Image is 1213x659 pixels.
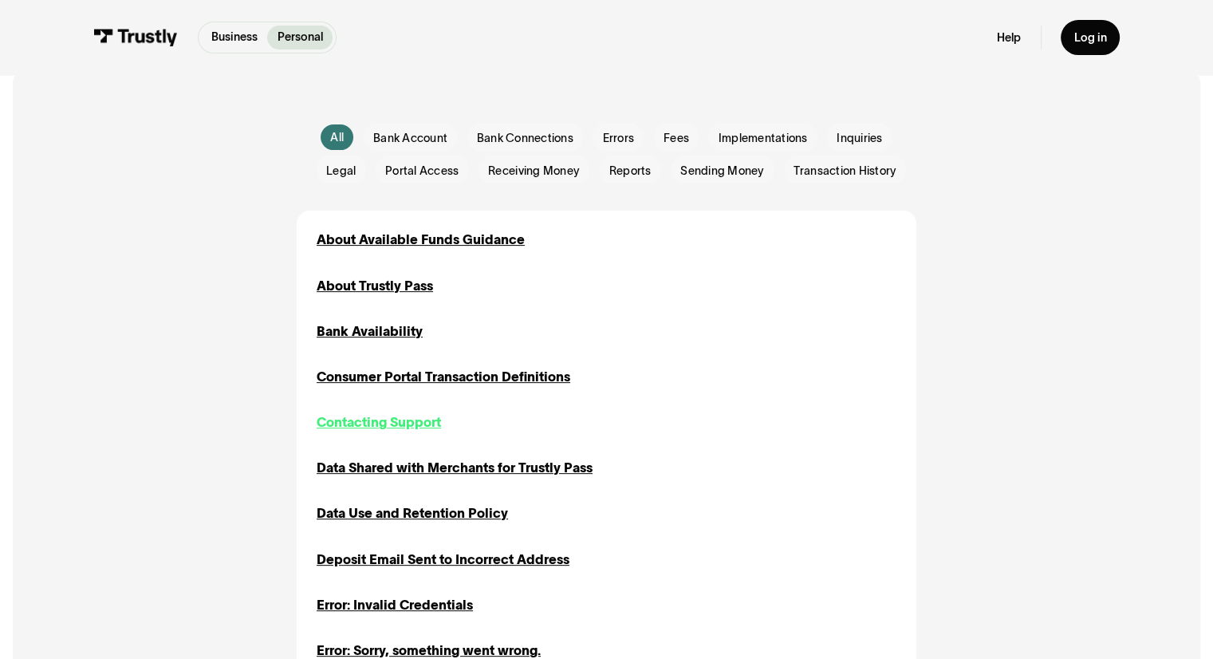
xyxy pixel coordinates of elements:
[330,129,344,145] div: All
[93,29,178,46] img: Trustly Logo
[488,163,580,179] span: Receiving Money
[317,412,441,432] a: Contacting Support
[321,124,353,151] a: All
[1073,30,1106,45] div: Log in
[202,26,268,49] a: Business
[278,29,323,45] p: Personal
[603,130,635,146] span: Errors
[297,123,916,185] form: Email Form
[317,322,423,341] a: Bank Availability
[664,130,689,146] span: Fees
[837,130,882,146] span: Inquiries
[317,458,593,478] a: Data Shared with Merchants for Trustly Pass
[317,595,473,615] a: Error: Invalid Credentials
[794,163,896,179] span: Transaction History
[680,163,764,179] span: Sending Money
[385,163,459,179] span: Portal Access
[317,503,508,523] a: Data Use and Retention Policy
[997,30,1021,45] a: Help
[267,26,333,49] a: Personal
[317,276,433,296] a: About Trustly Pass
[326,163,356,179] span: Legal
[609,163,652,179] span: Reports
[719,130,808,146] span: Implementations
[1061,20,1120,54] a: Log in
[211,29,258,45] p: Business
[477,130,573,146] span: Bank Connections
[317,550,569,570] a: Deposit Email Sent to Incorrect Address
[317,230,525,250] a: About Available Funds Guidance
[373,130,447,146] span: Bank Account
[317,367,570,387] a: Consumer Portal Transaction Definitions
